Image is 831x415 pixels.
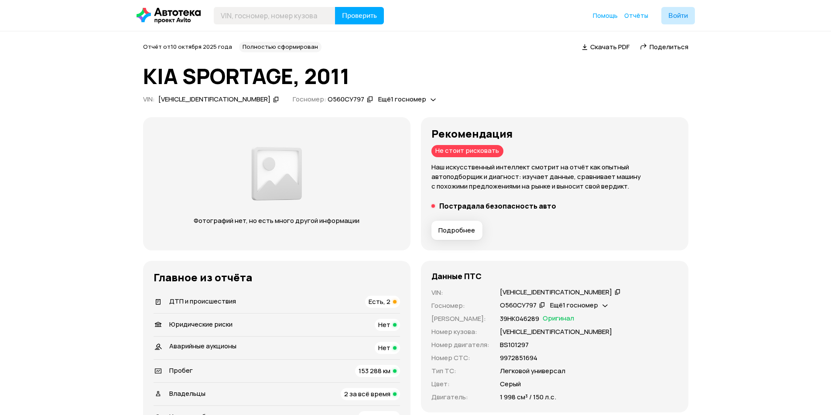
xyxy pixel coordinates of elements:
h4: Данные ПТС [431,271,482,281]
span: Ещё 1 госномер [378,94,426,104]
p: Номер двигателя : [431,340,489,350]
div: [VEHICLE_IDENTIFICATION_NUMBER] [500,288,612,297]
h3: Рекомендация [431,128,678,140]
p: Фотографий нет, но есть много другой информации [185,216,368,226]
a: Помощь [593,11,618,20]
h1: KIA SPORTAGE, 2011 [143,64,688,88]
span: Ещё 1 госномер [550,300,598,310]
p: 9972851694 [500,353,537,363]
p: [PERSON_NAME] : [431,314,489,324]
span: Оригинал [543,314,574,324]
p: Госномер : [431,301,489,310]
span: ДТП и происшествия [169,297,236,306]
div: [VEHICLE_IDENTIFICATION_NUMBER] [158,95,270,104]
p: Двигатель : [431,392,489,402]
span: Нет [378,343,390,352]
h5: Пострадала безопасность авто [439,202,556,210]
div: О560СУ797 [328,95,364,104]
p: Номер СТС : [431,353,489,363]
p: Номер кузова : [431,327,489,337]
div: Полностью сформирован [239,42,321,52]
button: Проверить [335,7,384,24]
p: Серый [500,379,521,389]
p: [VEHICLE_IDENTIFICATION_NUMBER] [500,327,612,337]
span: 2 за всё время [344,389,390,398]
img: 2a3f492e8892fc00.png [249,142,304,206]
button: Войти [661,7,695,24]
span: Подробнее [438,226,475,235]
span: Войти [668,12,688,19]
span: Юридические риски [169,320,233,329]
p: 1 998 см³ / 150 л.с. [500,392,556,402]
span: Госномер: [293,94,326,104]
div: О560СУ797 [500,301,537,310]
span: Есть, 2 [369,297,390,306]
span: 153 288 км [359,366,390,375]
span: Скачать PDF [590,42,629,51]
div: Не стоит рисковать [431,145,503,157]
a: Поделиться [640,42,688,51]
a: Скачать PDF [582,42,629,51]
span: VIN : [143,94,155,104]
span: Поделиться [650,42,688,51]
p: Цвет : [431,379,489,389]
p: 39НК046289 [500,314,539,324]
p: Наш искусственный интеллект смотрит на отчёт как опытный автоподборщик и диагност: изучает данные... [431,162,678,191]
p: Тип ТС : [431,366,489,376]
h3: Главное из отчёта [154,271,400,283]
a: Отчёты [624,11,648,20]
button: Подробнее [431,221,482,240]
p: Легковой универсал [500,366,565,376]
p: VIN : [431,288,489,297]
input: VIN, госномер, номер кузова [214,7,335,24]
span: Нет [378,320,390,329]
p: ВS101297 [500,340,529,350]
span: Проверить [342,12,377,19]
span: Аварийные аукционы [169,341,236,351]
span: Владельцы [169,389,205,398]
span: Пробег [169,366,193,375]
span: Отчёт от 10 октября 2025 года [143,43,232,51]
